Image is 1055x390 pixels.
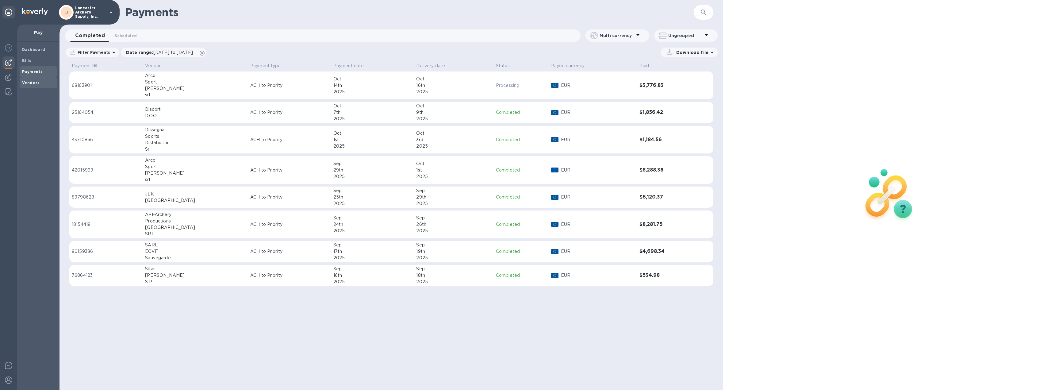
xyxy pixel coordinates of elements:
div: [GEOGRAPHIC_DATA] [145,224,245,231]
div: Oct [416,76,491,82]
div: Date range:[DATE] to [DATE] [121,48,206,57]
p: Filter Payments [75,50,110,55]
p: ACH to Priority [250,137,328,143]
div: 2025 [416,143,491,149]
div: 1st [333,137,412,143]
p: Completed [496,221,546,228]
div: 9th [416,109,491,116]
h1: Payments [125,6,694,19]
div: 2025 [333,143,412,149]
div: Oct [416,130,491,137]
p: 42015999 [72,167,140,173]
div: SARL [145,242,245,248]
p: Download file [674,49,708,56]
b: Payments [22,69,43,74]
div: 26th [416,221,491,228]
div: [PERSON_NAME] [145,85,245,92]
b: Bills [22,58,31,63]
div: 18th [416,272,491,279]
p: 76864123 [72,272,140,279]
p: Completed [496,194,546,200]
p: Completed [496,109,546,116]
div: D.O.O. [145,113,245,119]
p: Pay [22,29,55,36]
div: Productions [145,218,245,224]
div: 2025 [333,200,412,207]
p: Payee currency [551,63,585,69]
div: Oct [416,103,491,109]
h3: $534.98 [639,272,692,278]
p: 90159386 [72,248,140,255]
div: Sep [416,187,491,194]
img: Foreign exchange [5,44,12,52]
p: ACH to Priority [250,82,328,89]
div: Sep [416,266,491,272]
p: ACH to Priority [250,272,328,279]
div: Dissegna [145,127,245,133]
div: Sep [333,160,412,167]
p: Delivery date [416,63,445,69]
div: 2025 [416,228,491,234]
div: Sep [416,242,491,248]
h3: $8,288.38 [639,167,692,173]
div: Sauvegarde [145,255,245,261]
div: 29th [416,194,491,200]
div: 2025 [333,228,412,234]
span: Vendor [145,63,169,69]
p: 25164054 [72,109,140,116]
div: Sport [145,164,245,170]
p: 18154418 [72,221,140,228]
span: [DATE] to [DATE] [153,50,193,55]
div: Sep [416,215,491,221]
div: 1st [416,167,491,173]
p: EUR [561,248,635,255]
p: EUR [561,82,635,89]
div: Sport [145,79,245,85]
h3: $3,776.83 [639,83,692,88]
p: ACH to Priority [250,248,328,255]
div: 25th [333,194,412,200]
div: Oct [333,103,412,109]
b: Vendors [22,80,40,85]
div: Distribution [145,140,245,146]
p: Status [496,63,510,69]
div: Unpin categories [2,6,15,18]
p: Processing [496,82,546,89]
div: Sep [333,242,412,248]
p: Lancaster Archery Supply, Inc. [75,6,106,19]
p: ACH to Priority [250,194,328,200]
div: 17th [333,248,412,255]
div: 2025 [333,89,412,95]
p: EUR [561,137,635,143]
p: Date range : [126,49,196,56]
span: Payment № [72,63,105,69]
div: SRL [145,231,245,237]
div: Disport [145,106,245,113]
div: API-Archery [145,211,245,218]
div: 2025 [416,173,491,180]
div: 14th [333,82,412,89]
h3: $8,281.75 [639,222,692,227]
h3: $4,698.34 [639,249,692,254]
div: 2025 [333,255,412,261]
p: Ungrouped [668,33,703,39]
div: 2025 [416,89,491,95]
p: Multi currency [600,33,634,39]
span: Completed [75,31,105,40]
b: LI [64,10,68,14]
div: 29th [333,167,412,173]
span: Paid [639,63,657,69]
div: srl [145,92,245,98]
div: 16th [416,82,491,89]
p: Completed [496,248,546,255]
p: 43710856 [72,137,140,143]
div: ECVF [145,248,245,255]
h3: $1,856.42 [639,110,692,115]
div: S.P. [145,279,245,285]
p: ACH to Priority [250,109,328,116]
p: Payment date [333,63,364,69]
div: 2025 [333,279,412,285]
p: Payment № [72,63,97,69]
div: Sep [333,215,412,221]
div: Sep [333,266,412,272]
